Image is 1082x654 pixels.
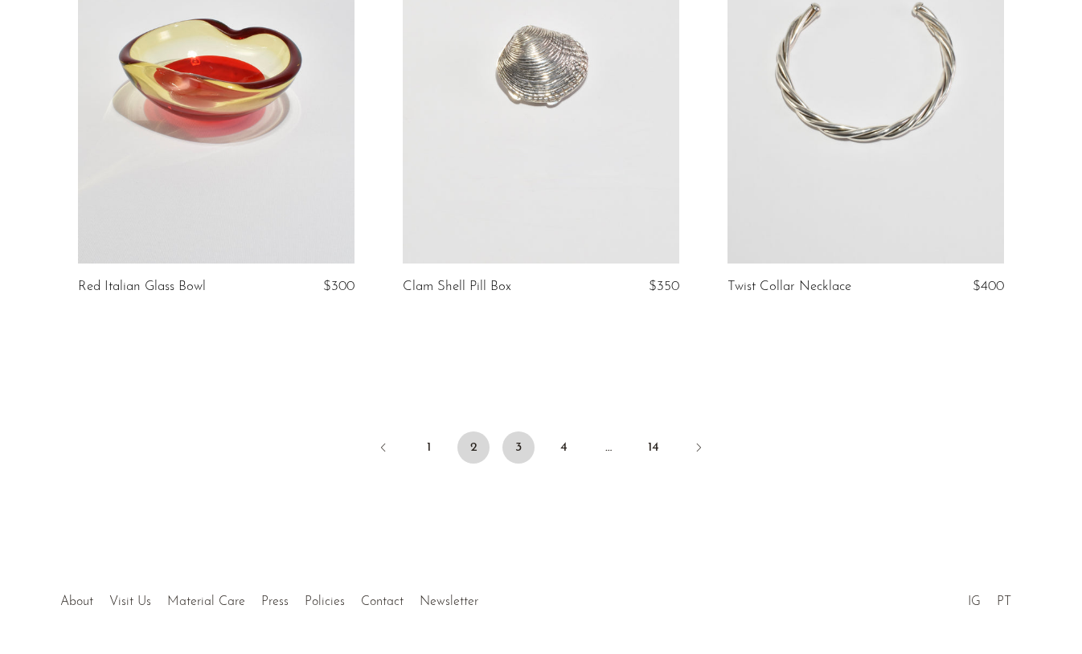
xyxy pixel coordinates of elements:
[52,582,486,613] ul: Quick links
[367,431,400,467] a: Previous
[682,431,715,467] a: Next
[412,431,445,464] a: 1
[109,595,151,608] a: Visit Us
[305,595,345,608] a: Policies
[592,431,625,464] span: …
[997,595,1011,608] a: PT
[727,280,851,294] a: Twist Collar Necklace
[547,431,580,464] a: 4
[323,280,355,293] span: $300
[261,595,289,608] a: Press
[403,280,511,294] a: Clam Shell Pill Box
[968,595,981,608] a: IG
[167,595,245,608] a: Material Care
[649,280,679,293] span: $350
[361,595,404,608] a: Contact
[502,431,535,464] a: 3
[960,582,1019,613] ul: Social Medias
[973,280,1004,293] span: $400
[457,431,490,464] span: 2
[60,595,93,608] a: About
[637,431,670,464] a: 14
[78,280,206,294] a: Red Italian Glass Bowl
